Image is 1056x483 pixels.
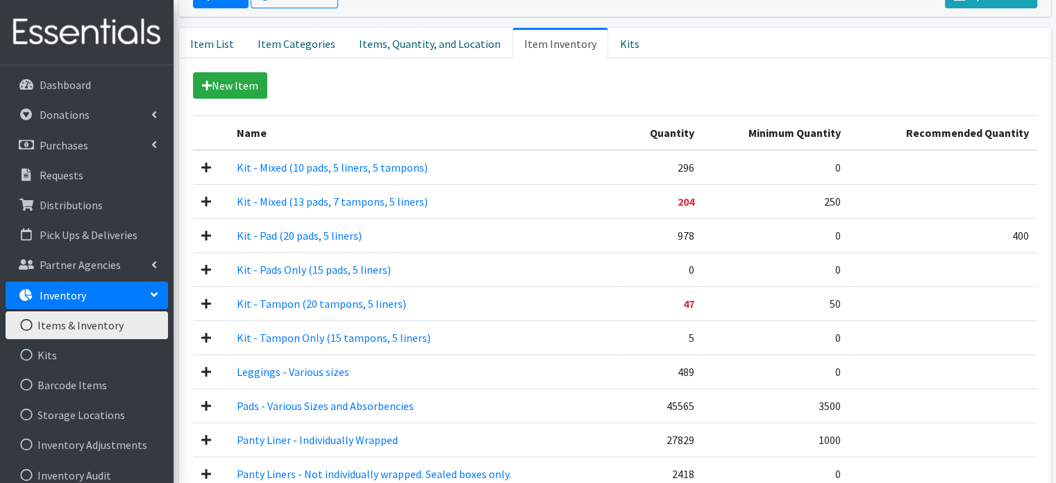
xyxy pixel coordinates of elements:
[6,101,168,129] a: Donations
[6,251,168,279] a: Partner Agencies
[237,331,430,345] a: Kit - Tampon Only (15 tampons, 5 liners)
[40,168,83,182] p: Requests
[237,161,428,174] a: Kit - Mixed (10 pads, 5 liners, 5 tampons)
[849,115,1037,150] th: Recommended Quantity
[702,320,848,354] td: 0
[620,218,703,252] td: 978
[702,218,848,252] td: 0
[228,115,620,150] th: Name
[6,191,168,219] a: Distributions
[237,297,406,311] a: Kit - Tampon (20 tampons, 5 liners)
[6,161,168,189] a: Requests
[237,195,428,208] a: Kit - Mixed (13 pads, 7 tampons, 5 liners)
[179,28,246,58] a: Item List
[40,288,86,302] p: Inventory
[702,184,848,218] td: 250
[40,228,137,242] p: Pick Ups & Deliveries
[6,221,168,249] a: Pick Ups & Deliveries
[620,423,703,457] td: 27829
[40,258,121,272] p: Partner Agencies
[40,138,88,152] p: Purchases
[6,9,168,56] img: HumanEssentials
[246,28,347,58] a: Item Categories
[702,286,848,320] td: 50
[6,371,168,399] a: Barcode Items
[6,281,168,309] a: Inventory
[620,354,703,388] td: 489
[6,311,168,339] a: Items & Inventory
[849,218,1037,252] td: 400
[620,150,703,185] td: 296
[702,252,848,286] td: 0
[40,198,103,212] p: Distributions
[620,184,703,218] td: 204
[237,365,349,379] a: Leggings - Various sizes
[6,71,168,99] a: Dashboard
[702,150,848,185] td: 0
[620,286,703,320] td: 47
[237,263,391,277] a: Kit - Pads Only (15 pads, 5 liners)
[347,28,512,58] a: Items, Quantity, and Location
[702,115,848,150] th: Minimum Quantity
[512,28,608,58] a: Item Inventory
[608,28,651,58] a: Kits
[237,433,398,447] a: Panty Liner - Individually Wrapped
[40,78,91,92] p: Dashboard
[6,341,168,369] a: Kits
[6,401,168,429] a: Storage Locations
[193,72,267,99] a: New Item
[620,320,703,354] td: 5
[237,229,362,243] a: Kit - Pad (20 pads, 5 liners)
[6,431,168,459] a: Inventory Adjustments
[6,131,168,159] a: Purchases
[702,388,848,423] td: 3500
[237,467,511,481] a: Panty Liners - Not individually wrapped. Sealed boxes only.
[237,399,414,413] a: Pads - Various Sizes and Absorbencies
[702,354,848,388] td: 0
[620,388,703,423] td: 45565
[40,108,90,122] p: Donations
[620,115,703,150] th: Quantity
[702,423,848,457] td: 1000
[620,252,703,286] td: 0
